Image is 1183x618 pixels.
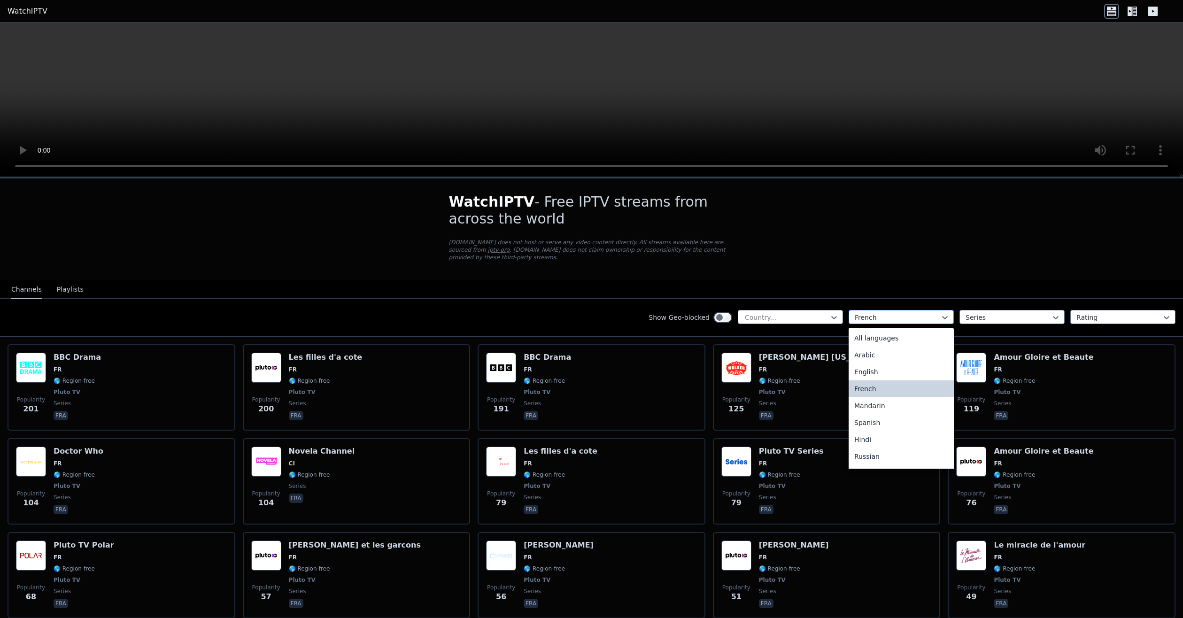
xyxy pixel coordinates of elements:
[23,403,39,415] span: 201
[956,541,986,571] img: Le miracle de l'amour
[289,353,363,362] h6: Les filles d'a cote
[759,554,767,561] span: FR
[957,584,985,591] span: Popularity
[994,411,1008,420] p: fra
[722,396,750,403] span: Popularity
[289,587,306,595] span: series
[54,447,103,456] h6: Doctor Who
[16,353,46,383] img: BBC Drama
[524,576,550,584] span: Pluto TV
[54,366,62,373] span: FR
[54,587,71,595] span: series
[849,330,954,347] div: All languages
[994,482,1021,490] span: Pluto TV
[289,400,306,407] span: series
[994,366,1002,373] span: FR
[54,565,95,572] span: 🌎 Region-free
[994,554,1002,561] span: FR
[994,447,1093,456] h6: Amour Gloire et Beaute
[487,584,515,591] span: Popularity
[849,397,954,414] div: Mandarin
[486,541,516,571] img: Les Cordier
[759,576,786,584] span: Pluto TV
[54,554,62,561] span: FR
[11,281,42,299] button: Channels
[487,396,515,403] span: Popularity
[721,541,751,571] img: Louis La Brocante
[289,482,306,490] span: series
[449,239,735,261] p: [DOMAIN_NAME] does not host or serve any video content directly. All streams available here are s...
[524,494,541,501] span: series
[251,541,281,571] img: Helene et les garcons
[8,6,47,17] a: WatchIPTV
[994,505,1008,514] p: fra
[289,576,316,584] span: Pluto TV
[994,388,1021,396] span: Pluto TV
[57,281,84,299] button: Playlists
[849,414,954,431] div: Spanish
[54,377,95,385] span: 🌎 Region-free
[252,584,280,591] span: Popularity
[54,353,101,362] h6: BBC Drama
[54,494,71,501] span: series
[17,584,45,591] span: Popularity
[289,388,316,396] span: Pluto TV
[524,565,565,572] span: 🌎 Region-free
[524,411,538,420] p: fra
[759,447,824,456] h6: Pluto TV Series
[966,497,976,509] span: 76
[289,447,355,456] h6: Novela Channel
[524,482,550,490] span: Pluto TV
[54,388,80,396] span: Pluto TV
[524,400,541,407] span: series
[994,494,1011,501] span: series
[258,497,274,509] span: 104
[994,471,1035,479] span: 🌎 Region-free
[54,505,68,514] p: fra
[496,497,506,509] span: 79
[759,599,773,608] p: fra
[524,460,532,467] span: FR
[759,541,829,550] h6: [PERSON_NAME]
[759,411,773,420] p: fra
[289,460,295,467] span: CI
[54,411,68,420] p: fra
[524,587,541,595] span: series
[449,193,735,227] h1: - Free IPTV streams from across the world
[721,353,751,383] img: Walker Texas Ranger
[994,400,1011,407] span: series
[488,247,510,253] a: iptv-org
[966,591,976,603] span: 49
[649,313,710,322] label: Show Geo-blocked
[759,388,786,396] span: Pluto TV
[54,482,80,490] span: Pluto TV
[289,494,303,503] p: fra
[289,411,303,420] p: fra
[759,565,800,572] span: 🌎 Region-free
[759,482,786,490] span: Pluto TV
[16,447,46,477] img: Doctor Who
[759,366,767,373] span: FR
[849,431,954,448] div: Hindi
[994,353,1093,362] h6: Amour Gloire et Beaute
[23,497,39,509] span: 104
[849,465,954,482] div: Portuguese
[759,505,773,514] p: fra
[759,471,800,479] span: 🌎 Region-free
[289,554,297,561] span: FR
[524,505,538,514] p: fra
[524,353,571,362] h6: BBC Drama
[54,599,68,608] p: fra
[759,460,767,467] span: FR
[54,460,62,467] span: FR
[524,541,594,550] h6: [PERSON_NAME]
[728,403,744,415] span: 125
[54,576,80,584] span: Pluto TV
[722,584,750,591] span: Popularity
[251,447,281,477] img: Novela Channel
[849,347,954,363] div: Arabic
[956,447,986,477] img: Amour Gloire et Beaute
[524,447,597,456] h6: Les filles d'a cote
[759,400,776,407] span: series
[252,490,280,497] span: Popularity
